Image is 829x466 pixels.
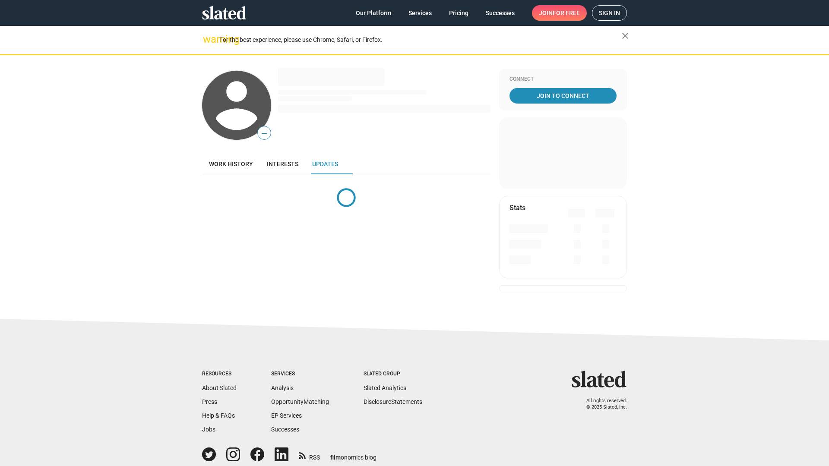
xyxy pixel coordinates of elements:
mat-icon: close [620,31,630,41]
a: Analysis [271,384,294,391]
span: — [258,128,271,139]
span: Interests [267,161,298,167]
span: Updates [312,161,338,167]
a: Slated Analytics [364,384,406,391]
a: Our Platform [349,5,398,21]
a: Join To Connect [509,88,617,104]
mat-icon: warning [203,34,213,44]
div: Resources [202,371,237,378]
p: All rights reserved. © 2025 Slated, Inc. [577,398,627,410]
a: OpportunityMatching [271,398,329,405]
a: About Slated [202,384,237,391]
a: DisclosureStatements [364,398,422,405]
a: Updates [305,154,345,174]
a: Pricing [442,5,475,21]
span: Join [539,5,580,21]
a: filmonomics blog [330,447,377,462]
a: Jobs [202,426,215,433]
a: EP Services [271,412,302,419]
a: Press [202,398,217,405]
div: Services [271,371,329,378]
a: Services [402,5,439,21]
mat-card-title: Stats [509,203,525,212]
a: Help & FAQs [202,412,235,419]
span: film [330,454,341,461]
a: Work history [202,154,260,174]
span: Sign in [599,6,620,20]
a: RSS [299,448,320,462]
span: Join To Connect [511,88,615,104]
a: Successes [479,5,522,21]
a: Successes [271,426,299,433]
span: Services [408,5,432,21]
span: Our Platform [356,5,391,21]
span: Pricing [449,5,468,21]
span: Successes [486,5,515,21]
div: Connect [509,76,617,83]
a: Sign in [592,5,627,21]
div: Slated Group [364,371,422,378]
span: for free [553,5,580,21]
span: Work history [209,161,253,167]
a: Joinfor free [532,5,587,21]
div: For the best experience, please use Chrome, Safari, or Firefox. [219,34,622,46]
a: Interests [260,154,305,174]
